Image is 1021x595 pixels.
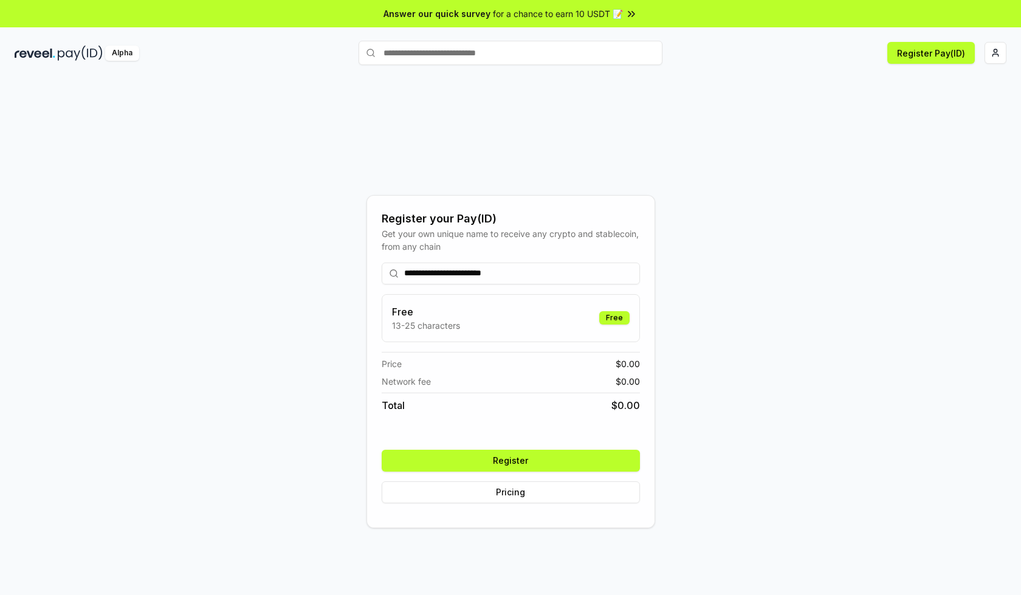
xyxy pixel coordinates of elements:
span: $ 0.00 [616,357,640,370]
div: Get your own unique name to receive any crypto and stablecoin, from any chain [382,227,640,253]
span: $ 0.00 [616,375,640,388]
div: Alpha [105,46,139,61]
button: Register [382,450,640,472]
span: for a chance to earn 10 USDT 📝 [493,7,623,20]
div: Free [599,311,630,325]
span: Price [382,357,402,370]
span: Total [382,398,405,413]
span: Network fee [382,375,431,388]
button: Register Pay(ID) [887,42,975,64]
div: Register your Pay(ID) [382,210,640,227]
button: Pricing [382,481,640,503]
img: pay_id [58,46,103,61]
img: reveel_dark [15,46,55,61]
p: 13-25 characters [392,319,460,332]
span: $ 0.00 [611,398,640,413]
h3: Free [392,304,460,319]
span: Answer our quick survey [383,7,490,20]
